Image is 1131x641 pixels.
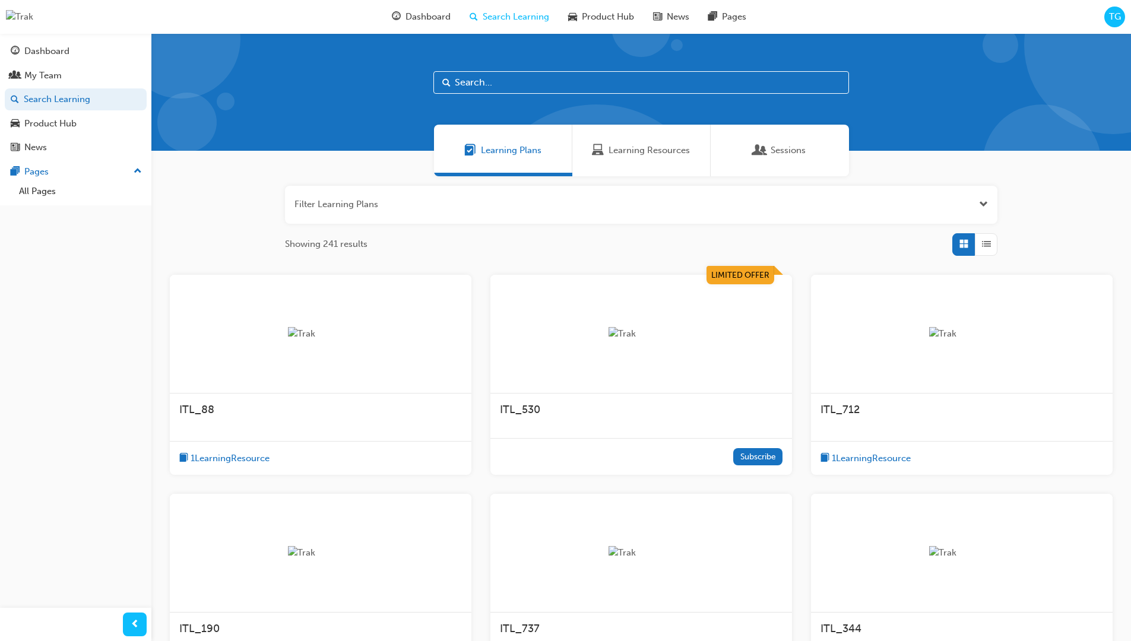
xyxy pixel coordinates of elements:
[179,622,220,635] span: ITL_190
[820,622,861,635] span: ITL_344
[982,237,991,251] span: List
[667,10,689,24] span: News
[24,45,69,58] div: Dashboard
[609,327,674,341] img: Trak
[722,10,746,24] span: Pages
[5,88,147,110] a: Search Learning
[733,448,782,465] button: Subscribe
[699,5,756,29] a: pages-iconPages
[382,5,460,29] a: guage-iconDashboard
[572,125,711,176] a: Learning ResourcesLearning Resources
[442,76,451,90] span: Search
[131,617,140,632] span: prev-icon
[405,10,451,24] span: Dashboard
[811,275,1113,475] a: TrakITL_712book-icon1LearningResource
[820,451,911,466] button: book-icon1LearningResource
[11,46,20,57] span: guage-icon
[568,9,577,24] span: car-icon
[11,167,20,177] span: pages-icon
[820,403,860,416] span: ITL_712
[5,40,147,62] a: Dashboard
[771,144,806,157] span: Sessions
[134,164,142,179] span: up-icon
[470,9,478,24] span: search-icon
[285,237,368,251] span: Showing 241 results
[24,165,49,179] div: Pages
[959,237,968,251] span: Grid
[979,198,988,211] button: Open the filter
[582,10,634,24] span: Product Hub
[754,144,766,157] span: Sessions
[433,71,849,94] input: Search...
[392,9,401,24] span: guage-icon
[644,5,699,29] a: news-iconNews
[5,113,147,135] a: Product Hub
[609,144,690,157] span: Learning Resources
[24,141,47,154] div: News
[5,161,147,183] button: Pages
[708,9,717,24] span: pages-icon
[191,452,270,465] span: 1 Learning Resource
[11,71,20,81] span: people-icon
[481,144,541,157] span: Learning Plans
[500,622,540,635] span: ITL_737
[11,94,19,105] span: search-icon
[24,69,62,82] div: My Team
[170,275,471,475] a: TrakITL_88book-icon1LearningResource
[6,10,33,24] img: Trak
[460,5,559,29] a: search-iconSearch Learning
[288,546,353,560] img: Trak
[434,125,572,176] a: Learning PlansLearning Plans
[179,403,214,416] span: ITL_88
[179,451,188,466] span: book-icon
[5,38,147,161] button: DashboardMy TeamSearch LearningProduct HubNews
[1109,10,1121,24] span: TG
[5,65,147,87] a: My Team
[11,142,20,153] span: news-icon
[24,117,77,131] div: Product Hub
[653,9,662,24] span: news-icon
[832,452,911,465] span: 1 Learning Resource
[711,270,769,280] span: Limited Offer
[5,137,147,158] a: News
[11,119,20,129] span: car-icon
[559,5,644,29] a: car-iconProduct Hub
[820,451,829,466] span: book-icon
[179,451,270,466] button: book-icon1LearningResource
[464,144,476,157] span: Learning Plans
[1104,7,1125,27] button: TG
[929,327,994,341] img: Trak
[711,125,849,176] a: SessionsSessions
[490,275,792,475] a: Limited OfferTrakITL_530Subscribe
[500,403,540,416] span: ITL_530
[288,327,353,341] img: Trak
[592,144,604,157] span: Learning Resources
[14,182,147,201] a: All Pages
[609,546,674,560] img: Trak
[929,546,994,560] img: Trak
[483,10,549,24] span: Search Learning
